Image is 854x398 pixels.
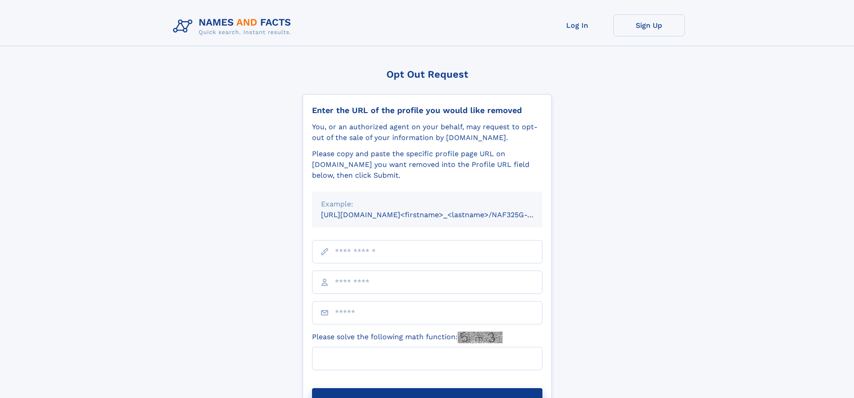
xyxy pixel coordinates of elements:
[312,122,542,143] div: You, or an authorized agent on your behalf, may request to opt-out of the sale of your informatio...
[321,210,559,219] small: [URL][DOMAIN_NAME]<firstname>_<lastname>/NAF325G-xxxxxxxx
[312,332,503,343] label: Please solve the following math function:
[613,14,685,36] a: Sign Up
[169,14,299,39] img: Logo Names and Facts
[542,14,613,36] a: Log In
[321,199,533,210] div: Example:
[303,69,552,80] div: Opt Out Request
[312,149,542,181] div: Please copy and paste the specific profile page URL on [DOMAIN_NAME] you want removed into the Pr...
[312,105,542,115] div: Enter the URL of the profile you would like removed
